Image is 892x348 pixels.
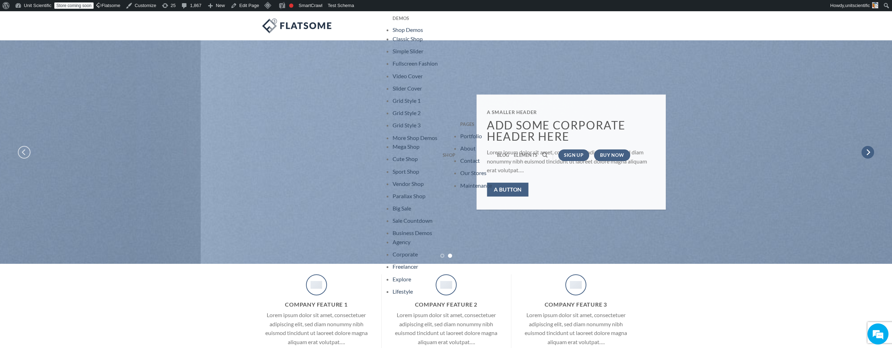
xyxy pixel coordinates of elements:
[392,310,501,346] p: Lorem ipsum dolor sit amet, consectetuer adipiscing elit, sed diam nonummy nibh euismod tincidunt...
[522,301,630,308] h5: Company Feature 3
[289,4,293,8] div: Focus keyphrase not set
[393,134,437,141] a: More Shop Demos
[393,143,420,150] a: Mega Shop
[393,168,419,175] a: Sport Shop
[522,310,630,346] p: Lorem ipsum dolor sit amet, consectetuer adipiscing elit, sed diam nonummy nibh euismod tincidunt...
[393,60,438,67] a: Fullscreen Fashion
[393,48,423,54] a: Simple Slider
[564,152,583,159] span: Sign Up
[18,130,30,174] button: Previous
[393,251,418,257] a: Corporate
[262,310,371,346] p: Lorem ipsum dolor sit amet, consectetuer adipiscing elit, sed diam nonummy nibh euismod tincidunt...
[393,109,421,116] a: Grid Style 2
[845,3,870,8] span: unitscientific
[862,130,874,174] button: Next
[460,182,492,189] a: Maintenance
[393,263,418,270] a: Freelancer
[393,217,433,224] a: Sale Countdown
[393,288,413,295] a: Lifestyle
[460,169,486,176] a: Our Stores
[114,73,128,77] em: Just now
[54,2,94,9] a: Store coming soon
[393,155,418,162] a: Cute Shop
[460,145,476,152] a: About
[460,133,482,139] a: Portfolio
[393,239,410,245] a: Agency
[393,122,421,128] a: Grid Style 3
[600,152,624,159] span: Buy now
[460,117,474,131] a: Pages
[497,148,509,162] a: Blog
[35,79,123,87] p: Hello there! 👋 Looking for anything specific?
[393,73,423,79] a: Video Cover
[460,157,480,164] a: Contact
[393,35,423,42] a: Classic Shop
[443,148,455,162] a: Shop
[393,11,409,25] a: Demos
[514,148,537,162] a: Elements
[542,148,547,162] a: Search
[393,180,424,187] a: Vendor Shop
[115,4,132,20] div: Minimize live chat window
[262,301,371,308] h5: Company Feature 1
[262,19,332,33] img: Unit Scientific
[393,97,421,104] a: Grid Style 1
[393,193,425,199] a: Parallax Shop
[393,276,411,282] a: Explore
[392,301,501,308] h5: Company Feature 2
[393,26,423,33] a: Shop Demos
[393,85,422,92] a: Slider Cover
[36,39,118,49] div: Conversation(s)
[393,205,411,212] a: Big Sale
[35,69,101,79] span: UnitSci Bot Online
[393,229,432,236] a: Business Demos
